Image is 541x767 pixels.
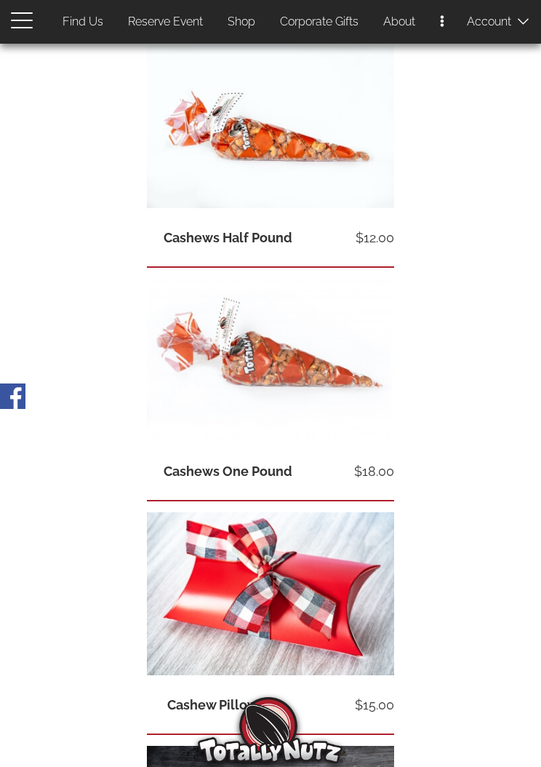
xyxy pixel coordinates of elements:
[147,279,394,442] img: 1 pound of freshly roasted cinnamon glazed cashews in a totally nutz poly bag
[147,45,394,210] img: half pound of cinnamon roasted cashews
[269,8,369,36] a: Corporate Gifts
[164,230,292,245] a: Cashews Half Pound
[147,512,394,677] img: Cashews Pillow Box, Nutz, sugared nuts, sugar and cinnamon cashews, cashews, gift, gift box, nuts...
[52,8,114,36] a: Find Us
[164,464,292,479] a: Cashews One Pound
[217,8,266,36] a: Shop
[372,8,426,36] a: About
[167,697,284,712] a: Cashew Pillow Box
[198,697,343,763] img: Totally Nutz Logo
[117,8,214,36] a: Reserve Event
